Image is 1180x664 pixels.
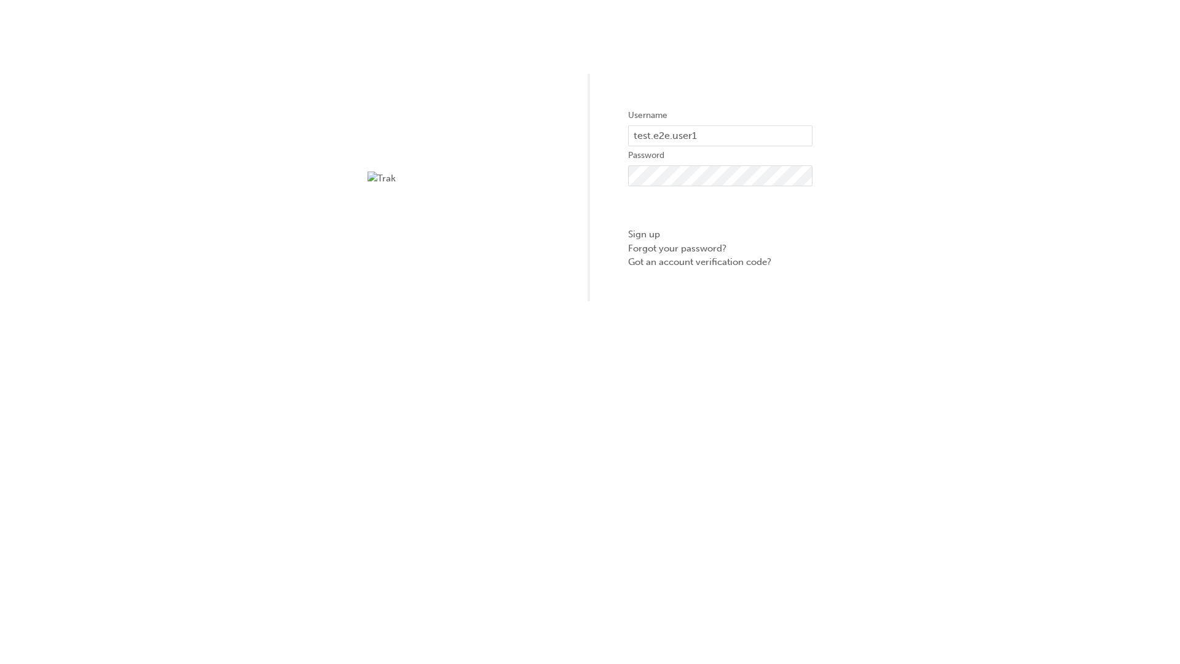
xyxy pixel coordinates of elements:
[628,227,812,242] a: Sign up
[628,242,812,256] a: Forgot your password?
[368,172,552,186] img: Trak
[628,196,812,219] button: Sign In
[628,255,812,269] a: Got an account verification code?
[628,125,812,146] input: Username
[628,108,812,123] label: Username
[628,148,812,163] label: Password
